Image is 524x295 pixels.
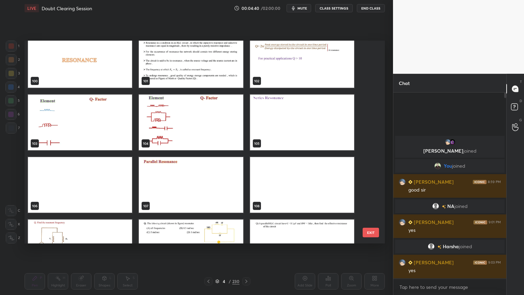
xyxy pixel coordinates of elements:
span: Harsha [443,244,459,249]
div: 2 [6,54,20,65]
div: LIVE [25,4,39,12]
button: mute [287,4,311,12]
img: 3ff106bf352749fe9b4a8bd31eb9a111.7824843_ [399,259,406,266]
img: 1756826904GTA08L.pdf [139,32,243,88]
div: 3 [6,68,20,79]
img: 92155e9b22ef4df58f3aabcf37ccfb9e.jpg [434,163,441,169]
div: 6 [5,109,20,120]
img: 3ff106bf352749fe9b4a8bd31eb9a111.7824843_ [444,139,451,145]
div: good sir [408,187,501,194]
img: Learner_Badge_beginner_1_8b307cf2a0.svg [408,220,412,224]
img: 1756826904GTA08L.pdf [139,157,243,213]
span: You [444,163,452,169]
h4: Doubt Clearing Session [42,5,92,12]
span: joined [454,203,468,209]
p: G [519,117,522,123]
img: default.png [432,203,439,210]
img: 1756826904GTA08L.pdf [28,32,132,88]
img: 1756826904GTA08L.pdf [139,95,243,150]
img: Learner_Badge_beginner_1_8b307cf2a0.svg [408,261,412,265]
img: iconic-dark.1390631f.png [473,180,486,184]
div: / [229,279,231,283]
img: 1756826904GTA08L.pdf [250,95,354,150]
span: joined [452,163,465,169]
img: no-rating-badge.077c3623.svg [442,205,446,209]
div: grid [25,41,373,243]
button: EXIT [363,228,379,237]
img: 3ff106bf352749fe9b4a8bd31eb9a111.7824843_ [399,219,406,226]
p: Chat [393,74,415,92]
div: 1 [6,41,19,52]
span: joined [459,244,472,249]
img: 1756826904GTA08L.pdf [28,95,132,150]
div: 9:03 PM [488,261,501,265]
div: C [5,205,20,216]
img: 1756826904GTA08L.pdf [28,220,132,275]
div: 7 [6,123,20,134]
p: T [520,79,522,84]
div: grid [393,135,506,279]
div: yes [408,227,501,234]
img: iconic-dark.1390631f.png [473,261,487,265]
img: no-rating-badge.077c3623.svg [437,245,441,249]
div: 4 [221,279,228,283]
p: D [520,98,522,103]
div: X [5,219,20,230]
span: mute [297,6,307,11]
img: Learner_Badge_beginner_1_8b307cf2a0.svg [408,180,412,184]
h6: [PERSON_NAME] [412,178,454,185]
img: 1756826904GTA08L.pdf [250,32,354,88]
button: End Class [357,4,385,12]
img: 1756826904GTA08L.pdf [28,157,132,213]
p: [PERSON_NAME] [399,148,500,154]
img: default.png [428,243,435,250]
img: 3ff106bf352749fe9b4a8bd31eb9a111.7824843_ [399,179,406,185]
img: 1756826904GTA08L.pdf [250,157,354,213]
div: 4 [5,82,20,93]
span: NA [447,203,454,209]
img: 1756826904GTA08L.pdf [139,220,243,275]
img: iconic-dark.1390631f.png [474,220,487,224]
div: yes [408,267,501,274]
div: 9:01 PM [489,220,501,224]
div: 230 [232,278,239,284]
div: 8:59 PM [488,180,501,184]
img: 1756826904GTA08L.pdf [250,220,354,275]
div: 5 [5,95,20,106]
h6: [PERSON_NAME] [412,219,454,226]
h6: [PERSON_NAME] [412,259,454,266]
button: CLASS SETTINGS [315,4,353,12]
div: Z [6,233,20,243]
span: joined [463,147,477,154]
img: 3 [449,139,456,145]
